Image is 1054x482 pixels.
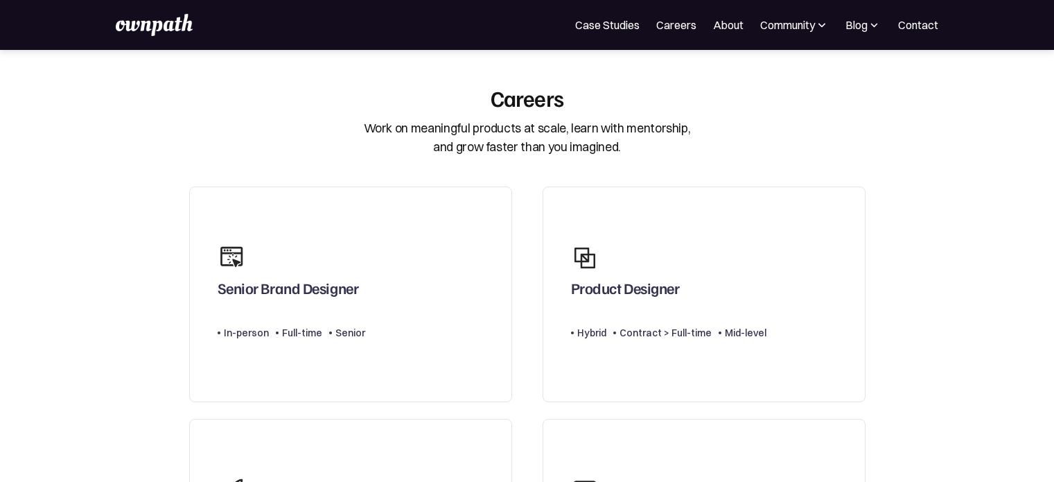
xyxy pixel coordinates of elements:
[656,17,696,33] a: Careers
[543,187,866,402] a: Product DesignerHybridContract > Full-timeMid-level
[575,17,640,33] a: Case Studies
[491,85,564,111] div: Careers
[845,17,881,33] div: Blog
[845,17,868,33] div: Blog
[224,325,269,341] div: In-person
[571,279,680,304] div: Product Designer
[620,325,712,341] div: Contract > Full-time
[725,325,766,341] div: Mid-level
[189,187,512,402] a: Senior Brand DesignerIn-personFull-timeSenior
[218,279,359,304] div: Senior Brand Designer
[760,17,829,33] div: Community
[577,325,606,341] div: Hybrid
[713,17,744,33] a: About
[364,119,691,156] div: Work on meaningful products at scale, learn with mentorship, and grow faster than you imagined.
[282,325,322,341] div: Full-time
[335,325,365,341] div: Senior
[760,17,815,33] div: Community
[898,17,938,33] a: Contact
